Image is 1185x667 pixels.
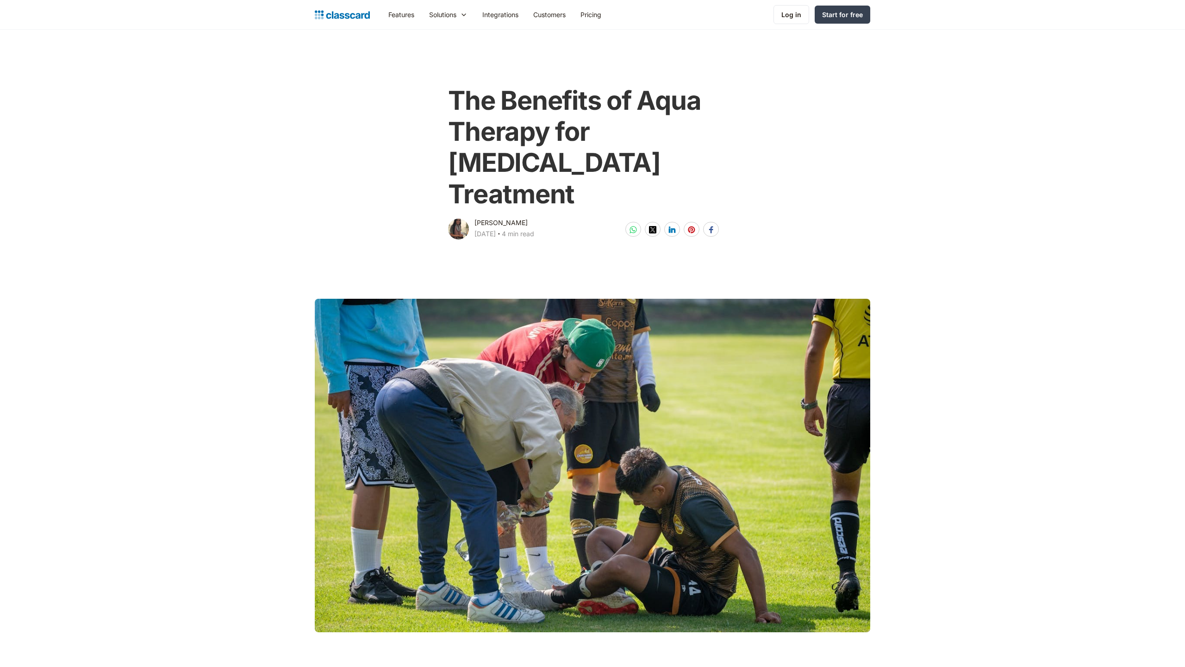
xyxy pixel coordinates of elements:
[707,226,715,233] img: facebook-white sharing button
[815,6,870,24] a: Start for free
[526,4,573,25] a: Customers
[688,226,695,233] img: pinterest-white sharing button
[429,10,456,19] div: Solutions
[502,228,534,239] div: 4 min read
[649,226,656,233] img: twitter-white sharing button
[422,4,475,25] div: Solutions
[781,10,801,19] div: Log in
[573,4,609,25] a: Pricing
[668,226,676,233] img: linkedin-white sharing button
[773,5,809,24] a: Log in
[315,8,370,21] a: home
[822,10,863,19] div: Start for free
[496,228,502,241] div: ‧
[630,226,637,233] img: whatsapp-white sharing button
[475,4,526,25] a: Integrations
[381,4,422,25] a: Features
[448,85,736,210] h1: The Benefits of Aqua Therapy for [MEDICAL_DATA] Treatment
[474,217,528,228] div: [PERSON_NAME]
[474,228,496,239] div: [DATE]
